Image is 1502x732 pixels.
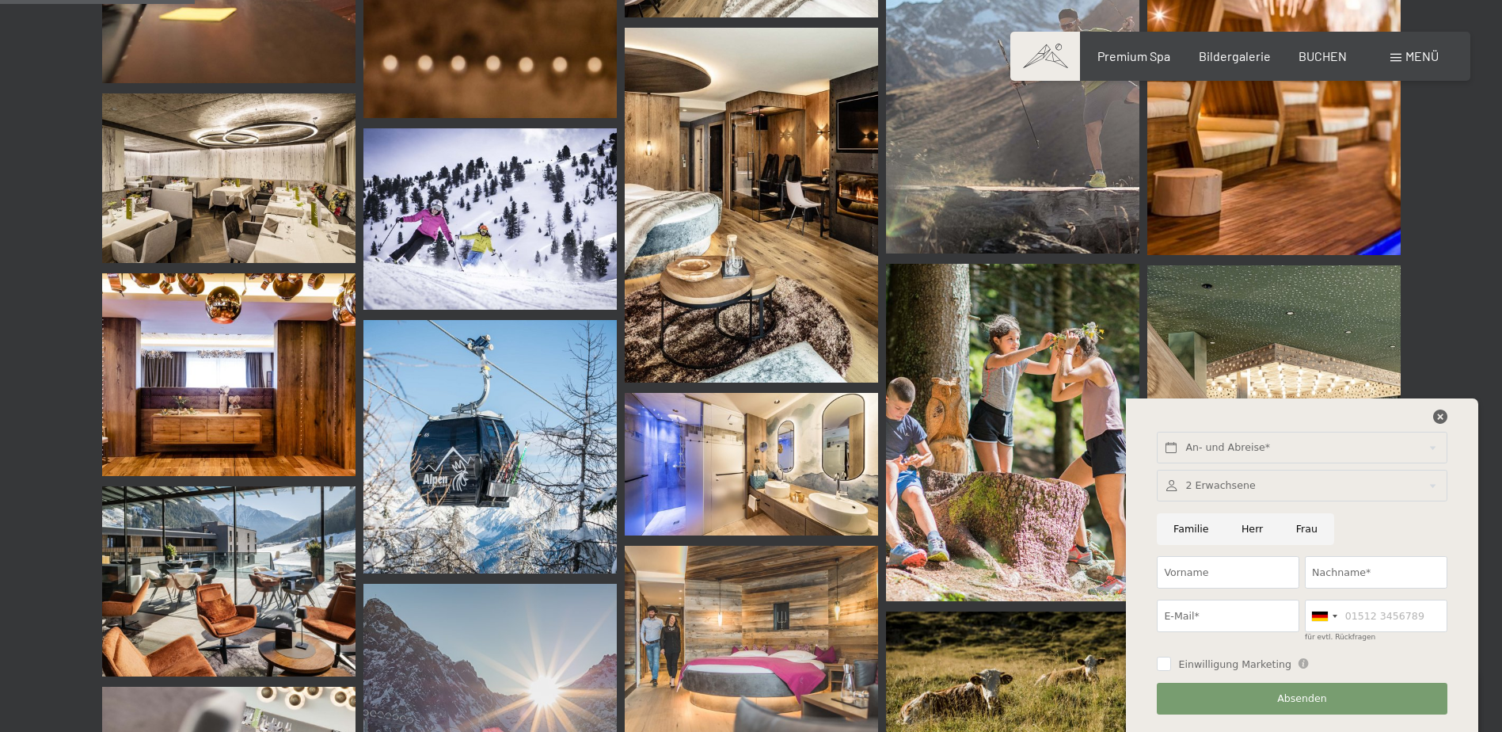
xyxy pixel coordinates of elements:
input: 01512 3456789 [1305,600,1447,632]
span: Einwilligung Marketing [1178,658,1291,672]
span: Absenden [1277,692,1327,706]
button: Absenden [1157,683,1447,715]
a: BUCHEN [1299,48,1347,63]
span: Menü [1405,48,1439,63]
a: Bildergalerie [1199,48,1271,63]
img: Bildergalerie [363,128,617,310]
img: Bildergalerie [363,320,617,574]
img: Bildergalerie [625,393,878,536]
img: Wellnesshotels - Babybecken - Kinderwelt - Luttach - Ahrntal [1147,265,1401,646]
div: Germany (Deutschland): +49 [1306,600,1342,631]
img: Bildergalerie [102,486,356,677]
a: Premium Spa [1097,48,1170,63]
img: Bildergalerie [625,28,878,383]
img: Bildergalerie [102,93,356,262]
label: für evtl. Rückfragen [1305,633,1375,641]
img: Bildergalerie [102,273,356,476]
img: Bildergalerie [886,264,1139,602]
